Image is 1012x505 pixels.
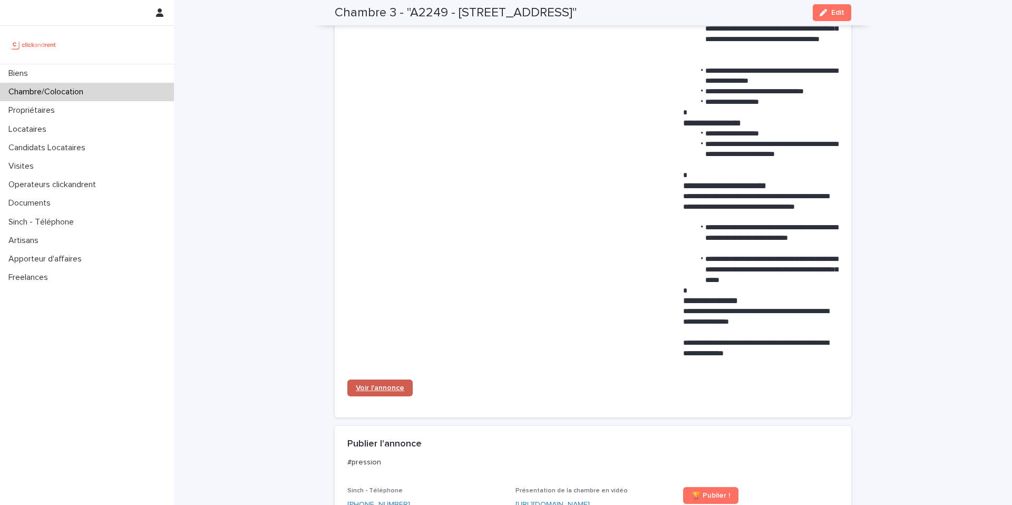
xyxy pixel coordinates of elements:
[347,439,422,450] h2: Publier l'annonce
[347,488,403,494] span: Sinch - Téléphone
[4,87,92,97] p: Chambre/Colocation
[4,254,90,264] p: Apporteur d'affaires
[356,384,404,392] span: Voir l'annonce
[515,488,628,494] span: Présentation de la chambre en vidéo
[683,487,738,504] a: 🏆 Publier !
[347,380,413,396] a: Voir l'annonce
[4,105,63,115] p: Propriétaires
[347,458,834,467] p: #pression
[4,143,94,153] p: Candidats Locataires
[4,198,59,208] p: Documents
[4,236,47,246] p: Artisans
[4,124,55,134] p: Locataires
[813,4,851,21] button: Edit
[4,217,82,227] p: Sinch - Téléphone
[4,180,104,190] p: Operateurs clickandrent
[4,161,42,171] p: Visites
[8,34,60,55] img: UCB0brd3T0yccxBKYDjQ
[4,69,36,79] p: Biens
[335,5,577,21] h2: Chambre 3 - "A2249 - [STREET_ADDRESS]"
[4,273,56,283] p: Freelances
[831,9,844,16] span: Edit
[692,492,730,499] span: 🏆 Publier !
